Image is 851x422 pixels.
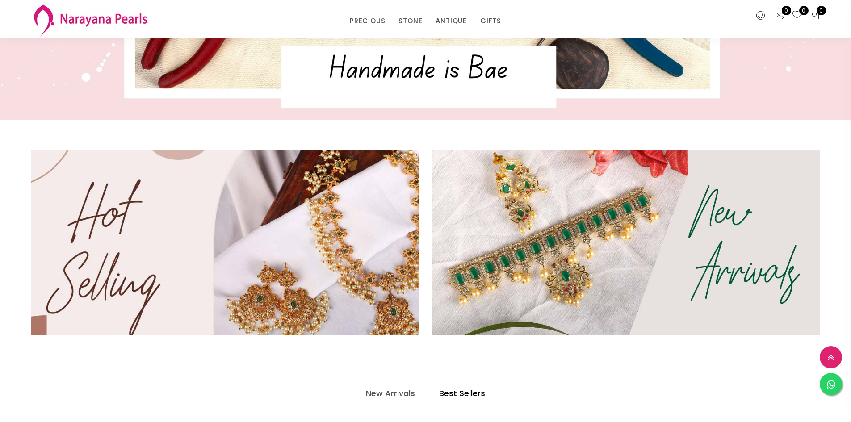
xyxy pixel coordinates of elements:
a: PRECIOUS [350,14,385,28]
a: STONE [398,14,422,28]
a: 0 [792,10,802,21]
h4: New Arrivals [366,388,415,399]
a: ANTIQUE [436,14,467,28]
a: GIFTS [480,14,501,28]
span: 0 [817,6,826,15]
h4: Best Sellers [439,388,485,399]
span: 0 [799,6,809,15]
span: 0 [782,6,791,15]
a: 0 [774,10,785,21]
button: 0 [809,10,820,21]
